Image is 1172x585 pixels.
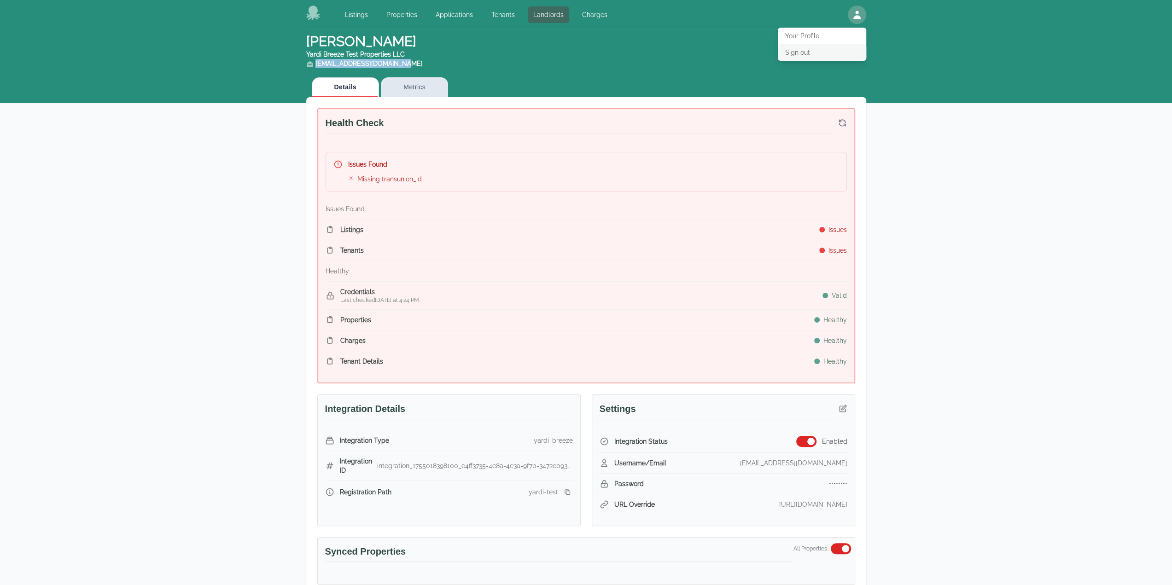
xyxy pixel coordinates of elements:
[534,436,573,445] div: yardi_breeze
[430,6,478,23] a: Applications
[340,287,419,296] span: Credentials
[312,77,379,97] button: Details
[778,28,866,44] button: Your Profile
[834,400,851,417] button: Edit integration credentials
[822,437,847,446] span: Enabled
[614,437,668,446] span: Integration Status
[340,357,383,366] span: tenant details
[778,44,866,61] button: Sign out
[357,174,422,184] span: Missing transunion_id
[823,315,847,324] span: Healthy
[340,436,389,445] span: Integration Type
[306,33,430,68] h1: [PERSON_NAME]
[577,6,613,23] a: Charges
[340,336,366,345] span: charges
[340,246,364,255] span: tenants
[793,545,827,552] span: All Properties
[831,543,851,554] button: Switch to select specific properties
[340,315,371,324] span: properties
[340,296,419,304] span: Last checked [DATE] at 4:24 PM
[340,487,391,497] span: Registration Path
[306,50,430,59] div: Yardi Breeze Test Properties LLC
[381,77,448,97] button: Metrics
[486,6,520,23] a: Tenants
[315,60,423,67] a: [EMAIL_ADDRESS][DOMAIN_NAME]
[381,6,423,23] a: Properties
[325,402,573,419] h3: Integration Details
[326,266,349,276] p: Healthy
[834,115,851,131] button: Refresh health check
[614,500,655,509] span: URL Override
[529,487,558,497] div: yardi-test
[823,357,847,366] span: Healthy
[348,160,387,169] span: Issues Found
[829,479,847,488] div: ••••••••
[340,457,378,475] span: Integration ID
[823,336,847,345] span: Healthy
[600,402,834,419] h3: Settings
[614,458,666,468] span: Username/Email
[828,225,847,234] span: Issues
[325,545,793,562] h3: Synced Properties
[340,225,363,234] span: listings
[828,246,847,255] span: Issues
[779,500,847,509] div: [URL][DOMAIN_NAME]
[614,479,644,488] span: Password
[326,204,365,214] p: Issues Found
[528,6,569,23] a: Landlords
[740,458,847,468] div: [EMAIL_ADDRESS][DOMAIN_NAME]
[832,291,847,300] span: Valid
[377,461,572,470] div: integration_1755018398100_e4ff3735-4e8a-4e3a-9f7b-3472e09336d3
[562,487,573,498] button: Copy registration link
[326,116,834,133] h3: Health Check
[339,6,373,23] a: Listings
